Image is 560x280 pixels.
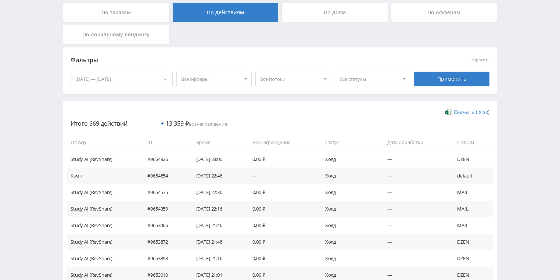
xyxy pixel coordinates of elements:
td: Study AI (RevShare) [67,201,140,217]
td: Потоки [450,134,493,151]
span: вознаграждения [166,121,227,127]
td: DZEN [450,234,493,250]
td: Холд [318,184,380,201]
td: #9654359 [140,201,189,217]
td: Холд [318,217,380,234]
td: #9653872 [140,234,189,250]
td: Холд [318,234,380,250]
td: #9653398 [140,250,189,267]
td: Холд [318,168,380,184]
div: По действиям [173,3,279,22]
div: По локальному лендингу [63,25,169,44]
td: [DATE] 21:16 [189,250,245,267]
td: #9654926 [140,151,189,167]
span: Скачать (.xlsx) [454,109,489,115]
span: Все потоки [260,72,320,86]
td: Вознаграждение [245,134,317,151]
td: Холд [318,151,380,167]
div: [DATE] — [DATE] [71,72,172,86]
td: [DATE] 23:00 [189,151,245,167]
div: Фильтры [71,55,384,66]
td: 0,00 ₽ [245,184,317,201]
td: Холд [318,201,380,217]
td: #9653966 [140,217,189,234]
td: — [380,201,450,217]
button: сбросить [471,58,489,62]
td: Study AI (RevShare) [67,184,140,201]
span: 13 359 ₽ [166,119,189,128]
td: Статус [318,134,380,151]
td: MAIL [450,217,493,234]
div: По офферам [391,3,497,22]
td: MAIL [450,201,493,217]
td: — [245,168,317,184]
td: [DATE] 21:46 [189,234,245,250]
td: Время [189,134,245,151]
td: Кэмп [67,168,140,184]
td: [DATE] 22:16 [189,201,245,217]
td: #9654854 [140,168,189,184]
td: DZEN [450,151,493,167]
div: По дням [282,3,388,22]
td: 0,00 ₽ [245,250,317,267]
td: — [380,234,450,250]
span: Итого 669 действий [71,119,128,128]
td: Оффер [67,134,140,151]
td: Холд [318,250,380,267]
td: default [450,168,493,184]
td: 0,00 ₽ [245,217,317,234]
a: Скачать (.xlsx) [445,108,489,116]
td: Study AI (RevShare) [67,151,140,167]
td: 0,00 ₽ [245,151,317,167]
td: — [380,151,450,167]
td: [DATE] 22:46 [189,168,245,184]
span: Все статусы [340,72,399,86]
div: Применить [414,72,489,86]
td: [DATE] 21:46 [189,217,245,234]
td: Study AI (RevShare) [67,217,140,234]
td: MAIL [450,184,493,201]
td: #9654575 [140,184,189,201]
td: — [380,168,450,184]
td: DZEN [450,250,493,267]
td: — [380,184,450,201]
td: 0,00 ₽ [245,201,317,217]
td: Дата обработки [380,134,450,151]
td: [DATE] 22:30 [189,184,245,201]
span: Все офферы [181,72,241,86]
td: ID [140,134,189,151]
td: — [380,217,450,234]
img: xlsx [445,108,452,115]
td: — [380,250,450,267]
td: Study AI (RevShare) [67,250,140,267]
div: По заказам [63,3,169,22]
td: 0,00 ₽ [245,234,317,250]
td: Study AI (RevShare) [67,234,140,250]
